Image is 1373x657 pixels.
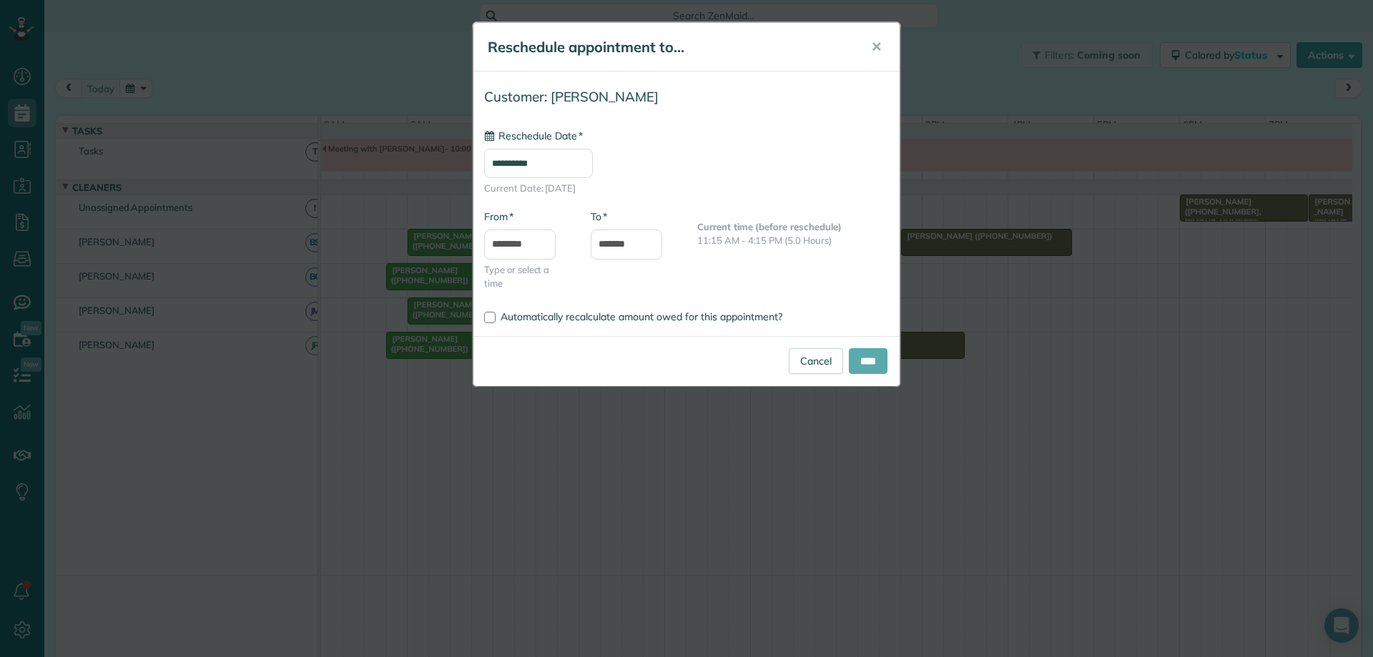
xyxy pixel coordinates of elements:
h5: Reschedule appointment to... [488,37,851,57]
label: From [484,209,513,224]
b: Current time (before reschedule) [697,221,842,232]
h4: Customer: [PERSON_NAME] [484,89,889,104]
a: Cancel [789,348,843,374]
span: ✕ [871,39,882,55]
span: Type or select a time [484,263,569,290]
label: Reschedule Date [484,129,583,143]
p: 11:15 AM - 4:15 PM (5.0 Hours) [697,234,889,247]
span: Current Date: [DATE] [484,182,889,195]
span: Automatically recalculate amount owed for this appointment? [501,310,782,323]
label: To [591,209,607,224]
